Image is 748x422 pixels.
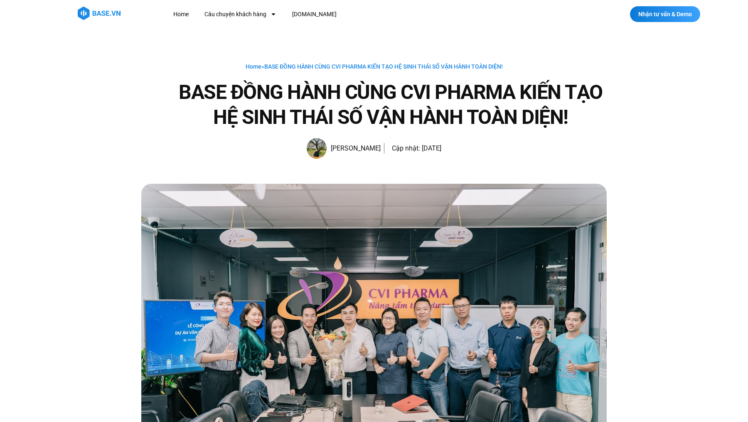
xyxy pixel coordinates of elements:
[246,63,503,70] span: »
[286,7,343,22] a: [DOMAIN_NAME]
[167,7,195,22] a: Home
[307,138,327,159] img: Picture of Đoàn Đức
[175,80,607,130] h1: BASE ĐỒNG HÀNH CÙNG CVI PHARMA KIẾN TẠO HỆ SINH THÁI SỐ VẬN HÀNH TOÀN DIỆN!
[307,138,381,159] a: Picture of Đoàn Đức [PERSON_NAME]
[638,11,692,17] span: Nhận tư vấn & Demo
[264,63,503,70] span: BASE ĐỒNG HÀNH CÙNG CVI PHARMA KIẾN TẠO HỆ SINH THÁI SỐ VẬN HÀNH TOÀN DIỆN!
[198,7,283,22] a: Câu chuyện khách hàng
[167,7,489,22] nav: Menu
[422,144,441,152] time: [DATE]
[630,6,700,22] a: Nhận tư vấn & Demo
[392,144,420,152] span: Cập nhật:
[327,143,381,154] span: [PERSON_NAME]
[246,63,261,70] a: Home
